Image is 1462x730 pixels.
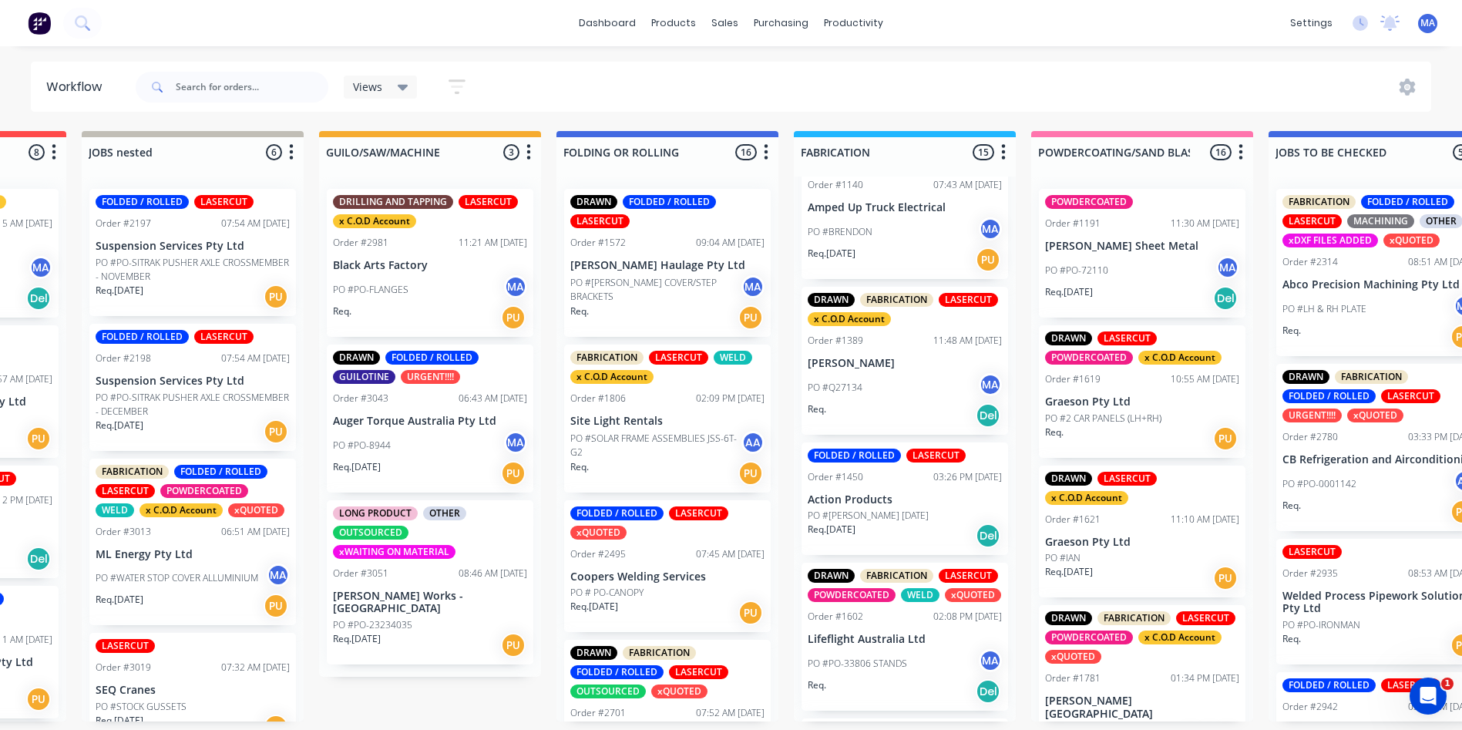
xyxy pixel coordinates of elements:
[96,195,189,209] div: FOLDED / ROLLED
[89,324,296,451] div: FOLDED / ROLLEDLASERCUTOrder #219807:54 AM [DATE]Suspension Services Pty LtdPO #PO-SITRAK PUSHER ...
[1213,426,1238,451] div: PU
[1138,631,1222,644] div: x C.O.D Account
[1213,286,1238,311] div: Del
[1045,536,1239,549] p: Graeson Pty Ltd
[696,392,765,405] div: 02:09 PM [DATE]
[808,381,862,395] p: PO #Q27134
[808,633,1002,646] p: Lifeflight Australia Ltd
[570,547,626,561] div: Order #2495
[1097,331,1157,345] div: LASERCUT
[933,470,1002,484] div: 03:26 PM [DATE]
[1045,695,1239,721] p: [PERSON_NAME][GEOGRAPHIC_DATA]
[501,633,526,658] div: PU
[1282,678,1376,692] div: FOLDED / ROLLED
[623,195,716,209] div: FOLDED / ROLLED
[644,12,704,35] div: products
[1216,256,1239,279] div: MA
[1045,631,1133,644] div: POWDERCOATED
[1045,372,1101,386] div: Order #1619
[333,283,408,297] p: PO #PO-FLANGES
[906,449,966,463] div: LASERCUT
[570,706,626,720] div: Order #2701
[649,351,708,365] div: LASERCUT
[327,500,533,665] div: LONG PRODUCTOTHEROUTSOURCEDxWAITING ON MATERIALOrder #305108:46 AM [DATE][PERSON_NAME] Works - [G...
[1282,618,1360,632] p: PO #PO-IRONMAN
[901,588,939,602] div: WELD
[979,373,1002,396] div: MA
[808,678,826,692] p: Req.
[570,432,741,459] p: PO #SOLAR FRAME ASSEMBLIES JSS-6T-G2
[96,284,143,298] p: Req. [DATE]
[333,259,527,272] p: Black Arts Factory
[333,214,416,228] div: x C.O.D Account
[939,293,998,307] div: LASERCUT
[401,370,460,384] div: URGENT!!!!
[1381,389,1440,403] div: LASERCUT
[1045,240,1239,253] p: [PERSON_NAME] Sheet Metal
[808,201,1002,214] p: Amped Up Truck Electrical
[176,72,328,103] input: Search for orders...
[333,506,418,520] div: LONG PRODUCT
[564,189,771,337] div: DRAWNFOLDED / ROLLEDLASERCUTOrder #157209:04 AM [DATE][PERSON_NAME] Haulage Pty LtdPO #[PERSON_NA...
[160,484,248,498] div: POWDERCOATED
[1045,412,1161,426] p: PO #2 CAR PANELS (LH+RH)
[26,547,51,571] div: Del
[459,236,527,250] div: 11:21 AM [DATE]
[139,503,223,517] div: x C.O.D Account
[1282,389,1376,403] div: FOLDED / ROLLED
[1282,430,1338,444] div: Order #2780
[696,547,765,561] div: 07:45 AM [DATE]
[501,461,526,486] div: PU
[501,305,526,330] div: PU
[1347,214,1414,228] div: MACHINING
[808,509,929,523] p: PO #[PERSON_NAME] [DATE]
[623,646,696,660] div: FABRICATION
[96,639,155,653] div: LASERCUT
[96,465,169,479] div: FABRICATION
[802,112,1008,279] div: Order #114007:43 AM [DATE]Amped Up Truck ElectricalPO #BRENDONMAReq.[DATE]PU
[1282,195,1356,209] div: FABRICATION
[1097,472,1157,486] div: LASERCUT
[570,276,741,304] p: PO #[PERSON_NAME] COVER/STEP BRACKETS
[221,217,290,230] div: 07:54 AM [DATE]
[570,195,617,209] div: DRAWN
[570,259,765,272] p: [PERSON_NAME] Haulage Pty Ltd
[746,12,816,35] div: purchasing
[459,195,518,209] div: LASERCUT
[564,500,771,633] div: FOLDED / ROLLEDLASERCUTxQUOTEDOrder #249507:45 AM [DATE]Coopers Welding ServicesPO # PO-CANOPYReq...
[96,352,151,365] div: Order #2198
[1045,331,1092,345] div: DRAWN
[1282,409,1342,422] div: URGENT!!!!
[96,525,151,539] div: Order #3013
[1335,370,1408,384] div: FABRICATION
[570,665,664,679] div: FOLDED / ROLLED
[96,375,290,388] p: Suspension Services Pty Ltd
[571,12,644,35] a: dashboard
[1039,325,1245,458] div: DRAWNLASERCUTPOWDERCOATEDx C.O.D AccountOrder #161910:55 AM [DATE]Graeson Pty LtdPO #2 CAR PANELS...
[333,392,388,405] div: Order #3043
[96,330,189,344] div: FOLDED / ROLLED
[808,610,863,624] div: Order #1602
[1171,217,1239,230] div: 11:30 AM [DATE]
[669,665,728,679] div: LASERCUT
[333,632,381,646] p: Req. [DATE]
[333,351,380,365] div: DRAWN
[96,503,134,517] div: WELD
[696,236,765,250] div: 09:04 AM [DATE]
[808,247,855,261] p: Req. [DATE]
[96,593,143,607] p: Req. [DATE]
[669,506,728,520] div: LASERCUT
[1045,611,1092,625] div: DRAWN
[1282,255,1338,269] div: Order #2314
[738,600,763,625] div: PU
[385,351,479,365] div: FOLDED / ROLLED
[979,217,1002,241] div: MA
[221,352,290,365] div: 07:54 AM [DATE]
[1045,650,1101,664] div: xQUOTED
[46,78,109,96] div: Workflow
[264,284,288,309] div: PU
[1171,671,1239,685] div: 01:34 PM [DATE]
[802,287,1008,435] div: DRAWNFABRICATIONLASERCUTx C.O.D AccountOrder #138911:48 AM [DATE][PERSON_NAME]PO #Q27134MAReq.Del
[945,588,1001,602] div: xQUOTED
[933,610,1002,624] div: 02:08 PM [DATE]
